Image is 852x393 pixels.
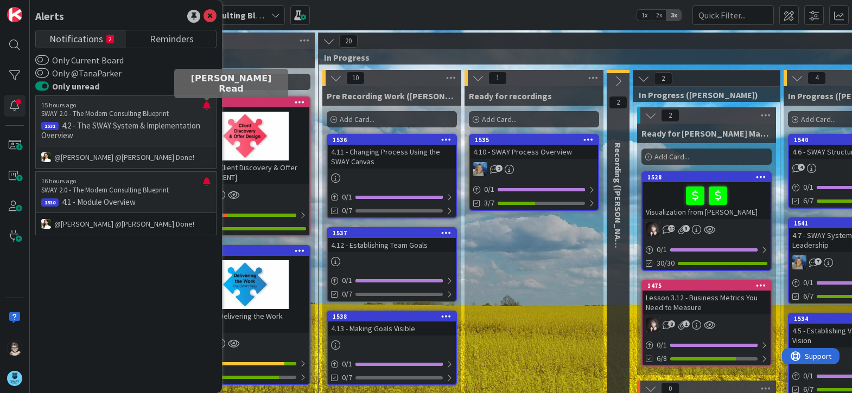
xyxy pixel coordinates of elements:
span: 30/30 [657,257,675,269]
a: 15374.12 - Establishing Team Goals0/10/7 [327,227,457,302]
img: BN [646,318,660,332]
p: @[PERSON_NAME]﻿ ﻿@[PERSON_NAME]﻿ Done! [41,152,211,163]
span: 1 [488,72,507,85]
div: 0/1 [470,183,598,196]
label: Only @TanaParker [35,67,122,80]
div: 1538 [328,312,456,321]
div: 1528Visualization from [PERSON_NAME] [643,172,771,219]
span: 3x [666,10,681,21]
div: 1528 [647,173,771,181]
div: 1304 [181,246,309,256]
span: 0/7 [342,205,352,216]
span: 0/7 [342,372,352,383]
div: 1535 [475,136,598,144]
img: BN [646,222,660,236]
span: Pre Recording Work (Marina) [327,91,457,101]
div: 12/14 [181,208,309,222]
span: Reminders [150,30,194,46]
span: 0 / 1 [657,244,667,255]
span: 0 / 1 [342,191,352,203]
span: 0 / 1 [803,370,813,382]
div: 1303 [186,99,309,106]
span: 3 [683,225,690,232]
div: Lesson 3.12 - Business Metrics You Need to Measure [643,291,771,314]
div: 1537 [333,229,456,237]
span: 6/8 [657,353,667,364]
a: 15 hours agoSWAY 2.0 - The Modern Consulting Blueprint15314.2 - The SWAY System & Implementation ... [35,95,217,169]
a: 15364.11 - Changing Process Using the SWAY Canvas0/10/7 [327,134,457,218]
img: MA [473,162,487,176]
img: AK [41,152,51,162]
div: 4.12 - Establishing Team Goals [328,238,456,252]
span: Add Card... [801,114,836,124]
div: MA [470,162,598,176]
span: 7 [815,258,822,265]
a: 16 hours agoSWAY 2.0 - The Modern Consulting Blueprint15304.1 - Module OverviewAK@[PERSON_NAME] @... [35,171,217,235]
span: 0 / 1 [657,339,667,351]
div: 4.11 - Changing Process Using the SWAY Canvas [328,145,456,169]
div: Alerts [35,8,64,24]
span: 4 [808,72,826,85]
a: 1304Module 4 - Delivering the Work [PARENT]3/214/5 [180,245,310,385]
div: 1538 [333,313,456,320]
span: 0 / 1 [342,275,352,286]
p: 4.1 - Module Overview [41,197,211,207]
img: Visit kanbanzone.com [7,7,22,22]
span: 0 / 1 [803,182,813,193]
a: 1528Visualization from [PERSON_NAME]BN0/130/30 [641,171,772,271]
div: 1475 [647,282,771,289]
p: 16 hours ago [41,177,203,185]
p: 15 hours ago [41,101,203,109]
div: 1531 [41,122,59,130]
div: 1303 [181,98,309,107]
div: 15384.13 - Making Goals Visible [328,312,456,336]
span: Ready for Barb Magic [641,128,772,139]
span: 2x [652,10,666,21]
div: 1475 [643,281,771,291]
div: 3/21 [181,357,309,370]
div: 1475Lesson 3.12 - Business Metrics You Need to Measure [643,281,771,314]
a: 1475Lesson 3.12 - Business Metrics You Need to MeasureBN0/16/8 [641,280,772,366]
span: Recording (Marina) [613,143,624,257]
span: 12 [668,225,675,232]
input: Quick Filter... [692,5,774,25]
label: Only unread [35,80,99,93]
span: 4 [798,164,805,171]
div: 15374.12 - Establishing Team Goals [328,228,456,252]
div: 4.10 - SWAY Process Overview [470,145,598,159]
img: TP [7,340,22,356]
h5: [PERSON_NAME] Read [179,73,284,94]
div: 0/1 [643,243,771,256]
div: 1304Module 4 - Delivering the Work [PARENT] [181,246,309,333]
div: 1530 [41,198,59,207]
p: SWAY 2.0 - The Modern Consulting Blueprint [41,185,203,195]
div: Module 4 - Delivering the Work [PARENT] [181,309,309,333]
a: 15384.13 - Making Goals Visible0/10/7 [327,311,457,385]
a: 15354.10 - SWAY Process OverviewMA0/13/7 [469,134,599,211]
label: Only Current Board [35,54,124,67]
span: 2 [495,165,503,172]
span: 3/7 [484,197,494,209]
span: 20 [339,35,358,48]
span: Notifications [49,30,103,46]
div: 15364.11 - Changing Process Using the SWAY Canvas [328,135,456,169]
div: 0/1 [643,338,771,352]
img: MA [792,255,806,269]
small: 2 [106,35,114,43]
button: Only @TanaParker [35,68,49,79]
div: 1535 [470,135,598,145]
span: Add Card... [482,114,517,124]
div: 1528 [643,172,771,182]
div: 1304 [186,247,309,255]
p: 4.2 - The SWAY System & Implementation Overview [41,121,211,140]
div: 4.13 - Making Goals Visible [328,321,456,336]
span: 6/7 [803,195,813,207]
span: 8 [668,320,675,327]
span: 2 [609,96,627,109]
div: 1536 [333,136,456,144]
span: 1x [637,10,652,21]
div: 1537 [328,228,456,238]
img: avatar [7,371,22,386]
div: 0/1 [328,274,456,287]
span: 6/7 [803,291,813,302]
